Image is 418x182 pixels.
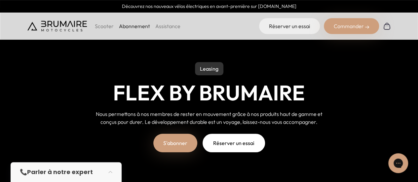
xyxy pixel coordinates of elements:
[385,151,411,175] iframe: Gorgias live chat messenger
[195,62,223,75] p: Leasing
[95,22,114,30] p: Scooter
[153,134,197,152] a: S'abonner
[203,134,265,152] a: Réserver un essai
[113,81,305,105] h1: Flex by Brumaire
[259,18,320,34] a: Réserver un essai
[383,22,391,30] img: Panier
[27,21,87,31] img: Brumaire Motocycles
[155,23,180,29] a: Assistance
[324,18,379,34] div: Commander
[365,25,369,29] img: right-arrow-2.png
[96,111,323,125] span: Nous permettons à nos membres de rester en mouvement grâce à nos produits haut de gamme et conçus...
[119,23,150,29] a: Abonnement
